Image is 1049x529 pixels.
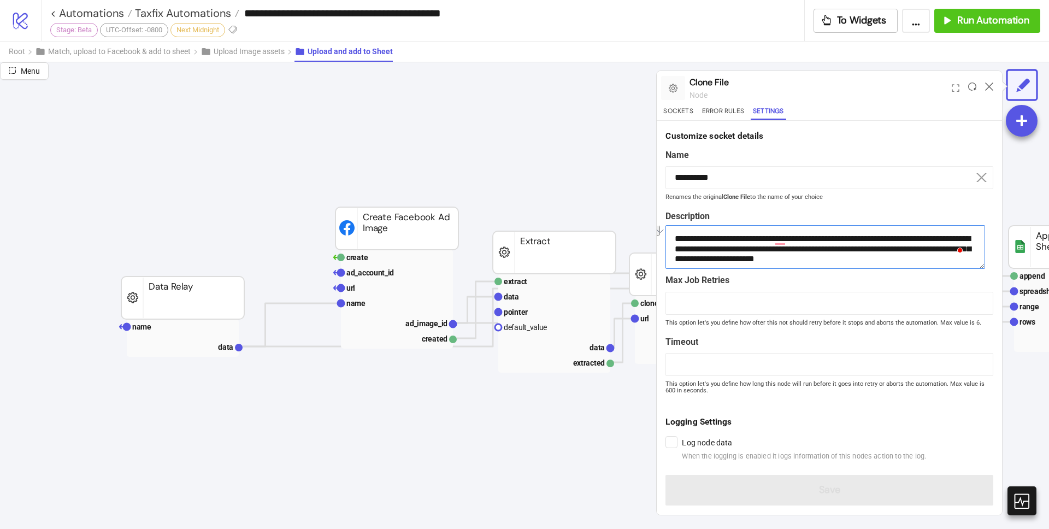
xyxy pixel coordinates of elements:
text: ad_image_id [405,319,447,328]
span: Upload Image assets [214,47,285,56]
text: clone [640,299,659,308]
div: Customize socket details [665,130,993,143]
div: Clone File [689,75,947,89]
button: Root [9,42,35,62]
small: This option let's you define how ofter this not should retry before it stops and aborts the autom... [665,320,993,326]
button: Upload Image assets [201,42,294,62]
div: Logging Settings [665,415,993,428]
span: Menu [21,67,40,75]
text: ad_account_id [346,268,394,277]
span: To Widgets [837,14,887,27]
div: UTC-Offset: -0800 [100,23,168,37]
textarea: To enrich screen reader interactions, please activate Accessibility in Grammarly extension settings [665,225,985,269]
text: data [504,292,519,301]
span: Taxfix Automations [132,6,231,20]
text: name [346,299,366,308]
button: Settings [751,105,786,120]
label: Timeout [665,335,993,349]
text: range [1019,302,1039,311]
text: name [132,322,151,331]
text: rows [1019,318,1035,326]
span: When the logging is enabled it logs information of this nodes action to the log. [682,451,926,462]
span: Match, upload to Facebook & add to sheet [48,47,191,56]
button: Sockets [661,105,695,120]
text: pointer [504,308,528,316]
small: This option let's you define how long this node will run before it goes into retry or aborts the ... [665,381,993,395]
text: create [346,253,368,262]
label: Max job retries [665,273,993,287]
text: url [640,314,649,323]
button: Match, upload to Facebook & add to sheet [35,42,201,62]
button: Upload and add to Sheet [294,42,393,62]
a: < Automations [50,8,132,19]
small: Renames the original to the name of your choice [665,194,993,201]
span: expand [952,84,959,92]
span: radius-bottomright [9,67,16,74]
text: extract [504,277,527,286]
b: Clone File [723,193,750,201]
a: Taxfix Automations [132,8,239,19]
text: append [1019,272,1045,280]
span: Run Automation [957,14,1029,27]
text: url [346,284,355,292]
button: Error Rules [700,105,746,120]
span: Root [9,47,25,56]
div: Stage: Beta [50,23,98,37]
text: data [590,343,605,352]
label: Name [665,148,993,162]
label: Log node data [682,437,926,462]
text: data [218,343,233,351]
button: Run Automation [934,9,1040,33]
div: Next Midnight [170,23,225,37]
span: Upload and add to Sheet [308,47,393,56]
button: ... [902,9,930,33]
label: Description [665,209,993,223]
div: node [689,89,947,101]
text: default_value [504,323,547,332]
button: To Widgets [814,9,898,33]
